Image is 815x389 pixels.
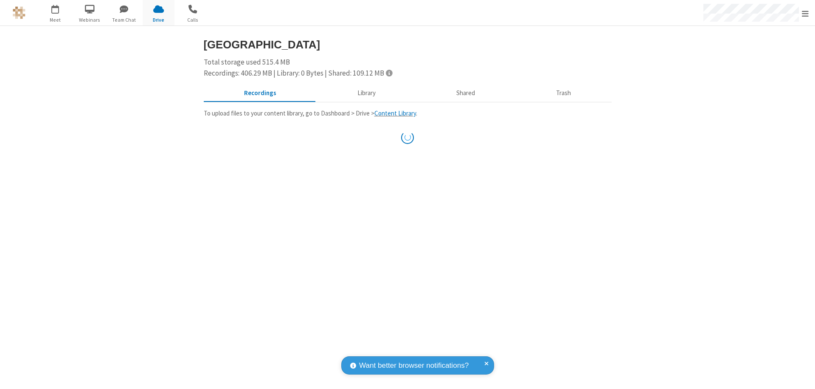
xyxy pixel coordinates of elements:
span: Team Chat [108,16,140,24]
button: Content library [317,85,416,101]
button: Shared during meetings [416,85,516,101]
p: To upload files to your content library, go to Dashboard > Drive > . [204,109,612,118]
h3: [GEOGRAPHIC_DATA] [204,39,612,51]
a: Content Library [374,109,416,117]
div: Recordings: 406.29 MB | Library: 0 Bytes | Shared: 109.12 MB [204,68,612,79]
span: Want better browser notifications? [359,360,469,371]
button: Trash [516,85,612,101]
button: Recorded meetings [204,85,317,101]
span: Calls [177,16,209,24]
img: QA Selenium DO NOT DELETE OR CHANGE [13,6,25,19]
span: Webinars [74,16,106,24]
span: Drive [143,16,174,24]
div: Total storage used 515.4 MB [204,57,612,79]
span: Totals displayed include files that have been moved to the trash. [386,69,392,76]
span: Meet [39,16,71,24]
iframe: Chat [794,367,809,383]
